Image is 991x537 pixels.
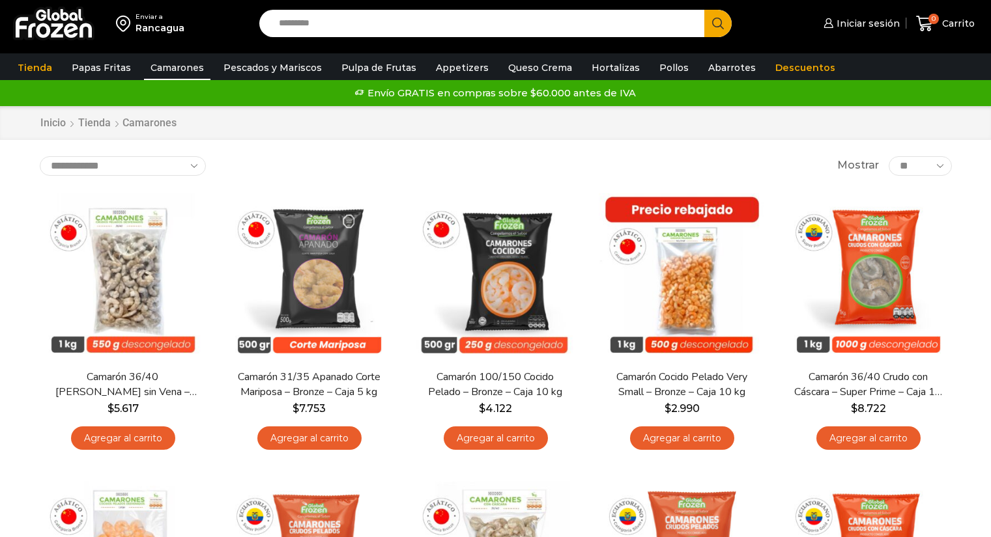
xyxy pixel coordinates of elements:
span: $ [293,402,299,415]
button: Search button [704,10,732,37]
span: $ [665,402,671,415]
h1: Camarones [122,117,177,129]
div: Rancagua [136,21,184,34]
a: Camarón 100/150 Cocido Pelado – Bronze – Caja 10 kg [420,370,570,400]
a: Iniciar sesión [820,10,900,36]
a: Tienda [11,55,59,80]
a: Inicio [40,116,66,131]
a: Camarones [144,55,210,80]
a: 0 Carrito [913,8,978,39]
a: Hortalizas [585,55,646,80]
a: Appetizers [429,55,495,80]
a: Camarón 36/40 Crudo con Cáscara – Super Prime – Caja 10 kg [793,370,943,400]
a: Pulpa de Frutas [335,55,423,80]
span: $ [851,402,857,415]
select: Pedido de la tienda [40,156,206,176]
a: Agregar al carrito: “Camarón 36/40 Crudo con Cáscara - Super Prime - Caja 10 kg” [816,426,921,450]
a: Agregar al carrito: “Camarón 36/40 Crudo Pelado sin Vena - Bronze - Caja 10 kg” [71,426,175,450]
span: 0 [928,14,939,24]
a: Agregar al carrito: “Camarón Cocido Pelado Very Small - Bronze - Caja 10 kg” [630,426,734,450]
span: Mostrar [837,158,879,173]
a: Queso Crema [502,55,579,80]
bdi: 4.122 [479,402,512,415]
span: Iniciar sesión [833,17,900,30]
a: Abarrotes [702,55,762,80]
a: Camarón Cocido Pelado Very Small – Bronze – Caja 10 kg [607,370,756,400]
span: $ [108,402,114,415]
span: Carrito [939,17,975,30]
a: Camarón 31/35 Apanado Corte Mariposa – Bronze – Caja 5 kg [234,370,384,400]
a: Descuentos [769,55,842,80]
a: Camarón 36/40 [PERSON_NAME] sin Vena – Bronze – Caja 10 kg [48,370,197,400]
a: Agregar al carrito: “Camarón 31/35 Apanado Corte Mariposa - Bronze - Caja 5 kg” [257,426,362,450]
bdi: 5.617 [108,402,139,415]
a: Pollos [653,55,695,80]
a: Agregar al carrito: “Camarón 100/150 Cocido Pelado - Bronze - Caja 10 kg” [444,426,548,450]
bdi: 8.722 [851,402,886,415]
bdi: 2.990 [665,402,700,415]
img: address-field-icon.svg [116,12,136,34]
a: Pescados y Mariscos [217,55,328,80]
bdi: 7.753 [293,402,326,415]
nav: Breadcrumb [40,116,177,131]
div: Enviar a [136,12,184,21]
span: $ [479,402,485,415]
a: Tienda [78,116,111,131]
a: Papas Fritas [65,55,137,80]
